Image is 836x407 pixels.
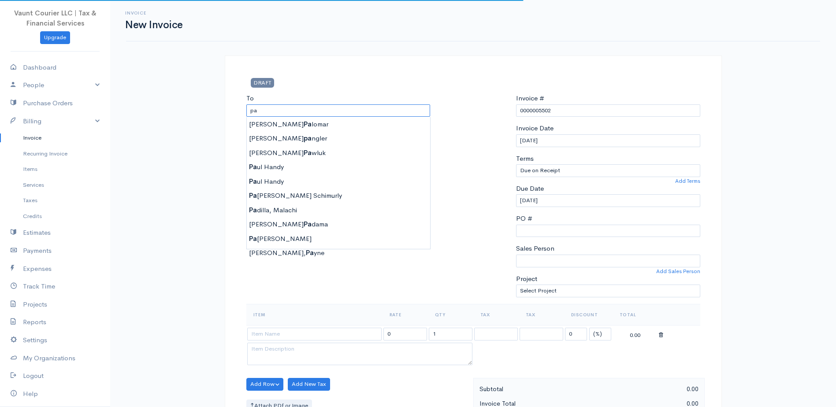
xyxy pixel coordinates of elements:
label: Invoice Date [516,123,554,133]
div: ul Handy [247,160,430,174]
input: Client Name [246,104,431,117]
label: PO # [516,214,532,224]
div: [PERSON_NAME] [247,232,430,246]
div: [PERSON_NAME] ngler [247,131,430,146]
button: Add New Tax [288,378,330,391]
a: Add Sales Person [656,267,700,275]
label: To [246,93,254,104]
div: ul Handy [247,174,430,189]
h6: Invoice [125,11,183,15]
strong: Pa [249,234,257,243]
strong: Pa [249,191,257,200]
input: dd-mm-yyyy [516,194,700,207]
input: dd-mm-yyyy [516,134,700,147]
th: Rate [383,304,428,325]
strong: Pa [304,120,312,128]
strong: pa [304,134,312,142]
strong: Pa [249,206,257,214]
a: Upgrade [40,31,70,44]
div: [PERSON_NAME] lomar [247,117,430,132]
th: Total [613,304,658,325]
th: Discount [564,304,613,325]
span: Vaunt Courier LLC | Tax & Financial Services [14,9,97,27]
th: Tax [519,304,564,325]
div: [PERSON_NAME], yne [247,246,430,260]
strong: Pa [306,248,314,257]
label: Terms [516,154,534,164]
label: Project [516,274,537,284]
div: [PERSON_NAME] Schimurly [247,189,430,203]
a: Add Terms [675,177,700,185]
div: [PERSON_NAME] dama [247,217,430,232]
label: Sales Person [516,244,554,254]
strong: Pa [304,148,312,157]
div: dilla, Malachi [247,203,430,218]
div: [PERSON_NAME] wluk [247,146,430,160]
strong: Pa [249,163,257,171]
h1: New Invoice [125,19,183,30]
div: 0.00 [589,384,703,395]
label: Due Date [516,184,544,194]
input: Item Name [247,328,382,340]
div: 0.00 [613,329,657,340]
th: Tax [473,304,519,325]
label: Invoice # [516,93,544,104]
strong: Pa [249,177,257,185]
button: Add Row [246,378,284,391]
strong: Pa [304,220,312,228]
th: Qty [428,304,473,325]
div: Subtotal [475,384,589,395]
span: DRAFT [251,78,274,87]
th: Item [246,304,383,325]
